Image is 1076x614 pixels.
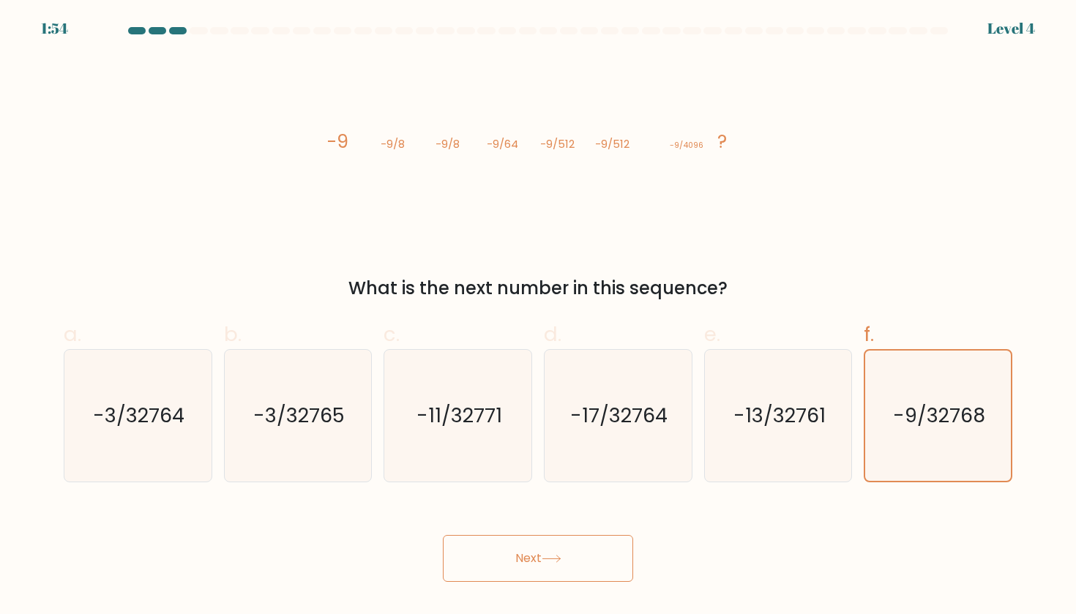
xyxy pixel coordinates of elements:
[704,320,720,348] span: e.
[595,136,629,151] tspan: -9/512
[94,402,185,429] text: -3/32764
[487,136,518,151] tspan: -9/64
[224,320,242,348] span: b.
[64,320,81,348] span: a.
[717,129,727,154] tspan: ?
[893,402,985,429] text: -9/32768
[540,136,575,151] tspan: -9/512
[544,320,561,348] span: d.
[384,320,400,348] span: c.
[864,320,874,348] span: f.
[436,136,460,151] tspan: -9/8
[670,140,703,151] tspan: -9/4096
[41,18,68,40] div: 1:54
[571,402,668,429] text: -17/32764
[253,402,345,429] text: -3/32765
[72,275,1004,302] div: What is the next number in this sequence?
[987,18,1035,40] div: Level 4
[443,535,633,582] button: Next
[381,136,405,151] tspan: -9/8
[733,402,826,429] text: -13/32761
[416,402,502,429] text: -11/32771
[327,129,348,154] tspan: -9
